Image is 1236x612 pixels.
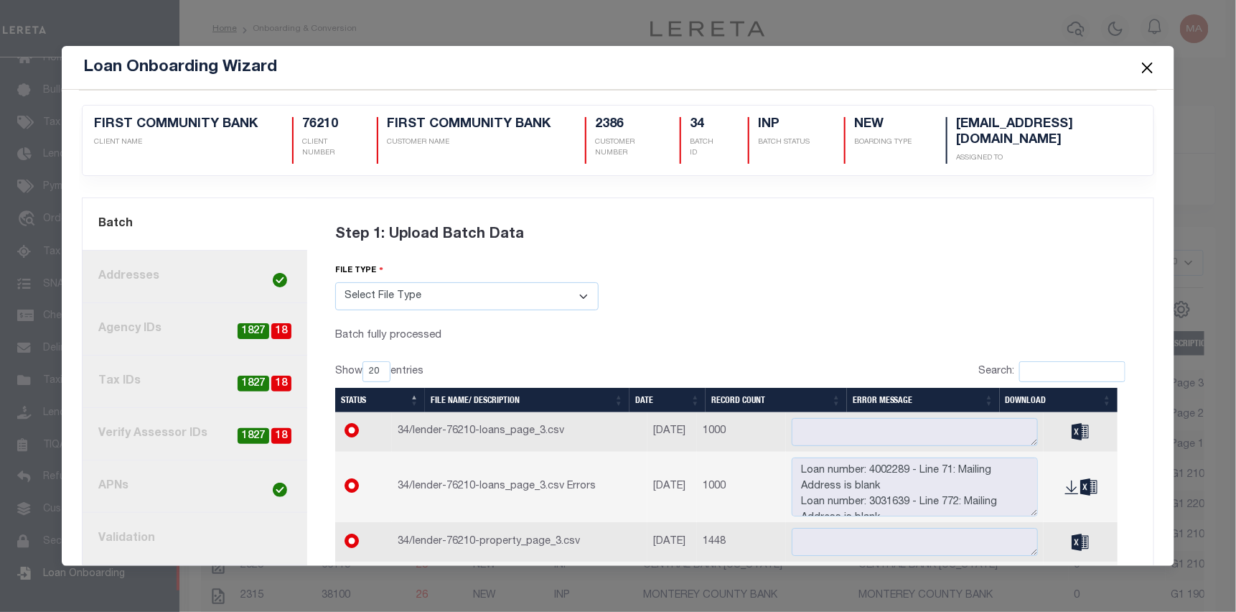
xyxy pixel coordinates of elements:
img: check-icon-green.svg [273,483,287,497]
label: file type [335,264,383,277]
label: Search: [978,361,1125,382]
td: 1000 [697,412,786,452]
p: BATCH STATUS [758,137,810,148]
a: Batch [83,198,307,251]
a: Validation [83,513,307,565]
p: BATCH ID [690,137,713,159]
td: 1000 [697,452,786,523]
a: Addresses [83,251,307,303]
a: Verify Assessor IDs181827 [83,408,307,460]
td: [DATE] [647,412,697,452]
h5: 2386 [595,117,645,133]
textarea: Loan number: 4002289 - Line 71: Mailing Address is blank Loan number: 3031639 - Line 772: Mailing... [792,458,1038,517]
a: Agency IDs181827 [83,303,307,356]
button: Close [1138,58,1157,77]
th: Download: activate to sort column ascending [1000,388,1118,412]
label: Show entries [335,361,423,382]
span: 1827 [238,428,269,445]
p: CLIENT NUMBER [302,137,342,159]
div: Step 1: Upload Batch Data [335,207,1125,263]
p: Assigned To [956,153,1108,164]
h5: NEW [854,117,912,133]
p: CLIENT NAME [94,137,258,148]
td: [DATE] [647,452,697,523]
td: [DATE] [647,522,697,562]
th: Error Message: activate to sort column ascending [847,388,1000,412]
div: Batch fully processed [335,328,599,344]
td: 34/lender-76210-loans_page_3.csv [392,412,647,452]
p: CUSTOMER NUMBER [595,137,645,159]
h5: INP [758,117,810,133]
td: 1448 [697,522,786,562]
h5: 34 [690,117,713,133]
th: File Name/ Description: activate to sort column ascending [425,388,629,412]
th: Record Count: activate to sort column ascending [706,388,847,412]
span: 18 [271,323,291,340]
p: Boarding Type [854,137,912,148]
span: 1827 [238,376,269,392]
h5: FIRST COMMUNITY BANK [387,117,551,133]
th: Date: activate to sort column ascending [629,388,706,412]
a: APNs [83,460,307,513]
p: CUSTOMER NAME [387,137,551,148]
th: Status: activate to sort column descending [335,388,424,412]
h5: [EMAIL_ADDRESS][DOMAIN_NAME] [956,117,1108,148]
select: Showentries [362,361,390,382]
img: check-icon-green.svg [273,273,287,287]
h5: 76210 [302,117,342,133]
a: Tax IDs181827 [83,356,307,408]
span: 18 [271,376,291,392]
span: 18 [271,428,291,445]
td: 34/lender-76210-property_page_3.csv [392,522,647,562]
span: 1827 [238,323,269,340]
input: Search: [1019,361,1125,382]
h5: Loan Onboarding Wizard [83,57,277,78]
h5: FIRST COMMUNITY BANK [94,117,258,133]
td: 34/lender-76210-loans_page_3.csv Errors [392,452,647,523]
